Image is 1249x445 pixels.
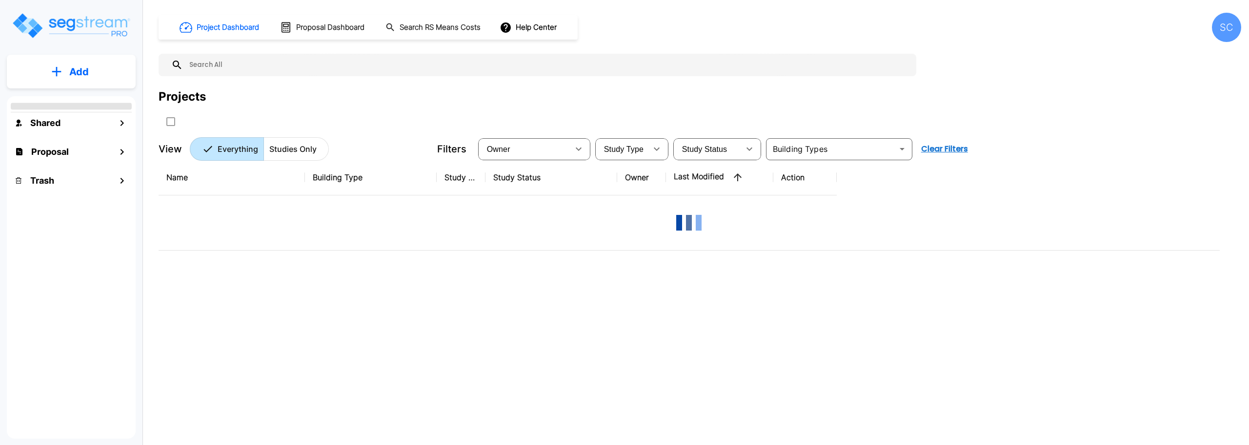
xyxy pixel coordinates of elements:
[682,145,727,153] span: Study Status
[161,112,181,131] button: SelectAll
[1212,13,1241,42] div: SC
[669,203,708,242] img: Loading
[400,22,481,33] h1: Search RS Means Costs
[176,17,264,38] button: Project Dashboard
[675,135,740,163] div: Select
[190,137,329,161] div: Platform
[437,142,466,156] p: Filters
[480,135,569,163] div: Select
[917,139,972,159] button: Clear Filters
[197,22,259,33] h1: Project Dashboard
[190,137,264,161] button: Everything
[263,137,329,161] button: Studies Only
[183,54,911,76] input: Search All
[30,174,54,187] h1: Trash
[604,145,644,153] span: Study Type
[437,160,485,195] th: Study Type
[159,88,206,106] div: Projects
[31,145,69,158] h1: Proposal
[485,160,617,195] th: Study Status
[597,135,647,163] div: Select
[276,17,370,38] button: Proposal Dashboard
[30,116,60,129] h1: Shared
[382,18,486,37] button: Search RS Means Costs
[666,160,773,195] th: Last Modified
[617,160,666,195] th: Owner
[11,12,131,40] img: Logo
[773,160,837,195] th: Action
[895,142,909,156] button: Open
[269,143,317,155] p: Studies Only
[159,142,182,156] p: View
[218,143,258,155] p: Everything
[305,160,437,195] th: Building Type
[69,64,89,79] p: Add
[159,160,305,195] th: Name
[487,145,510,153] span: Owner
[7,58,136,86] button: Add
[498,18,561,37] button: Help Center
[769,142,893,156] input: Building Types
[296,22,364,33] h1: Proposal Dashboard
